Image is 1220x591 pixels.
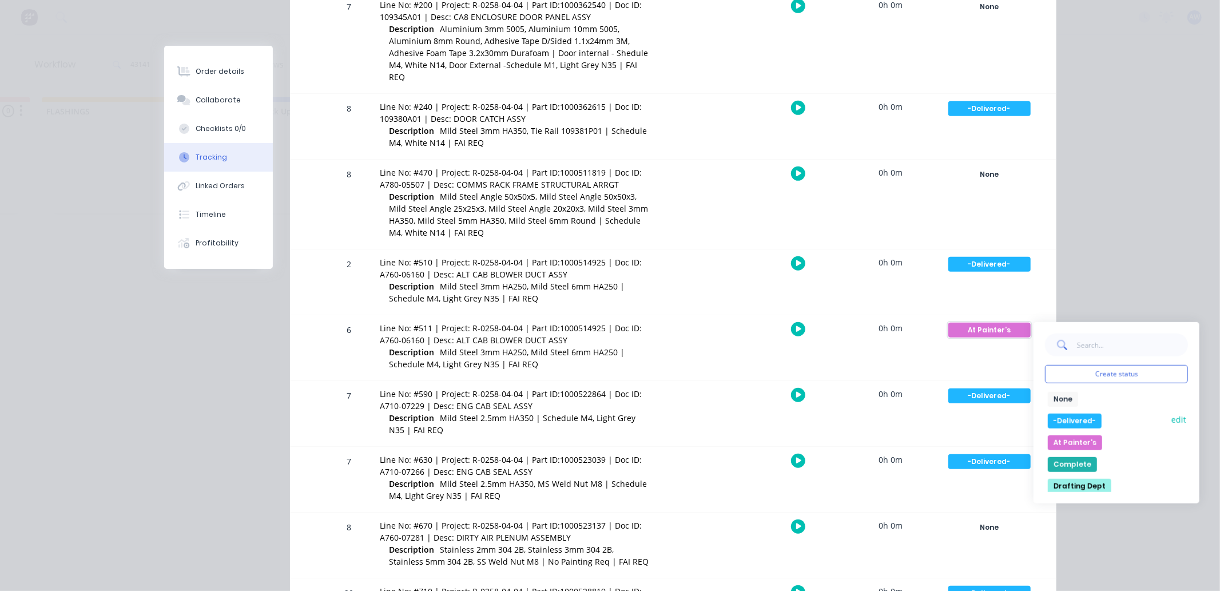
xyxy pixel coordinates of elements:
[948,323,1031,338] div: At Painter's
[196,181,245,191] div: Linked Orders
[948,101,1031,116] div: -Delivered-
[164,172,273,200] button: Linked Orders
[164,57,273,86] button: Order details
[390,280,435,292] span: Description
[390,346,435,358] span: Description
[196,66,244,77] div: Order details
[332,317,367,380] div: 6
[948,519,1031,536] button: None
[332,251,367,315] div: 2
[848,160,934,185] div: 0h 0m
[1170,414,1188,426] button: edit
[164,86,273,114] button: Collaborate
[1048,392,1078,407] button: None
[390,23,649,82] span: Aluminium 3mm 5005, Aluminium 10mm 5005, Aluminium 8mm Round, Adhesive Tape D/Sided 1.1x24mm 3M, ...
[1048,435,1102,450] button: At Painter's
[390,412,636,435] span: Mild Steel 2.5mm HA350 | Schedule M4, Light Grey N35 | FAI REQ
[380,322,649,346] div: Line No: #511 | Project: R-0258-04-04 | Part ID:1000514925 | Doc ID: A760-06160 | Desc: ALT CAB B...
[164,143,273,172] button: Tracking
[1048,479,1111,494] button: Drafting Dept
[196,152,227,162] div: Tracking
[332,161,367,249] div: 8
[332,514,367,578] div: 8
[390,191,435,203] span: Description
[390,478,435,490] span: Description
[848,315,934,341] div: 0h 0m
[948,256,1031,272] button: -Delivered-
[390,478,647,501] span: Mild Steel 2.5mm HA350, MS Weld Nut M8 | Schedule M4, Light Grey N35 | FAI REQ
[196,124,246,134] div: Checklists 0/0
[332,383,367,446] div: 7
[1045,365,1188,383] button: Create status
[948,388,1031,403] div: -Delivered-
[848,447,934,473] div: 0h 0m
[948,322,1031,338] button: At Painter's
[948,520,1031,535] div: None
[1048,414,1102,429] button: -Delivered-
[948,388,1031,404] button: -Delivered-
[380,454,649,478] div: Line No: #630 | Project: R-0258-04-04 | Part ID:1000523039 | Doc ID: A710-07266 | Desc: ENG CAB S...
[196,209,226,220] div: Timeline
[390,125,647,148] span: Mild Steel 3mm HA350, Tie Rail 109381P01 | Schedule M4, White N14 | FAI REQ
[332,449,367,512] div: 7
[390,544,435,556] span: Description
[380,166,649,191] div: Line No: #470 | Project: R-0258-04-04 | Part ID:1000511819 | Doc ID: A780-05507 | Desc: COMMS RAC...
[380,519,649,544] div: Line No: #670 | Project: R-0258-04-04 | Part ID:1000523137 | Doc ID: A760-07281 | Desc: DIRTY AIR...
[390,191,649,238] span: Mild Steel Angle 50x50x5, Mild Steel Angle 50x50x3, Mild Steel Angle 25x25x3, Mild Steel Angle 20...
[848,513,934,538] div: 0h 0m
[196,95,241,105] div: Collaborate
[164,229,273,257] button: Profitability
[390,347,625,370] span: Mild Steel 3mm HA250, Mild Steel 6mm HA250 | Schedule M4, Light Grey N35 | FAI REQ
[164,200,273,229] button: Timeline
[390,544,649,567] span: Stainless 2mm 304 2B, Stainless 3mm 304 2B, Stainless 5mm 304 2B, SS Weld Nut M8 | No Painting Re...
[1077,334,1189,356] input: Search...
[948,454,1031,470] button: -Delivered-
[380,388,649,412] div: Line No: #590 | Project: R-0258-04-04 | Part ID:1000522864 | Doc ID: A710-07229 | Desc: ENG CAB S...
[948,101,1031,117] button: -Delivered-
[332,96,367,159] div: 8
[390,125,435,137] span: Description
[380,256,649,280] div: Line No: #510 | Project: R-0258-04-04 | Part ID:1000514925 | Doc ID: A760-06160 | Desc: ALT CAB B...
[390,281,625,304] span: Mild Steel 3mm HA250, Mild Steel 6mm HA250 | Schedule M4, Light Grey N35 | FAI REQ
[948,166,1031,183] button: None
[380,101,649,125] div: Line No: #240 | Project: R-0258-04-04 | Part ID:1000362615 | Doc ID: 109380A01 | Desc: DOOR CATCH...
[848,94,934,120] div: 0h 0m
[390,23,435,35] span: Description
[196,238,239,248] div: Profitability
[390,412,435,424] span: Description
[848,249,934,275] div: 0h 0m
[948,257,1031,272] div: -Delivered-
[164,114,273,143] button: Checklists 0/0
[848,381,934,407] div: 0h 0m
[948,454,1031,469] div: -Delivered-
[948,167,1031,182] div: None
[1048,457,1097,472] button: Complete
